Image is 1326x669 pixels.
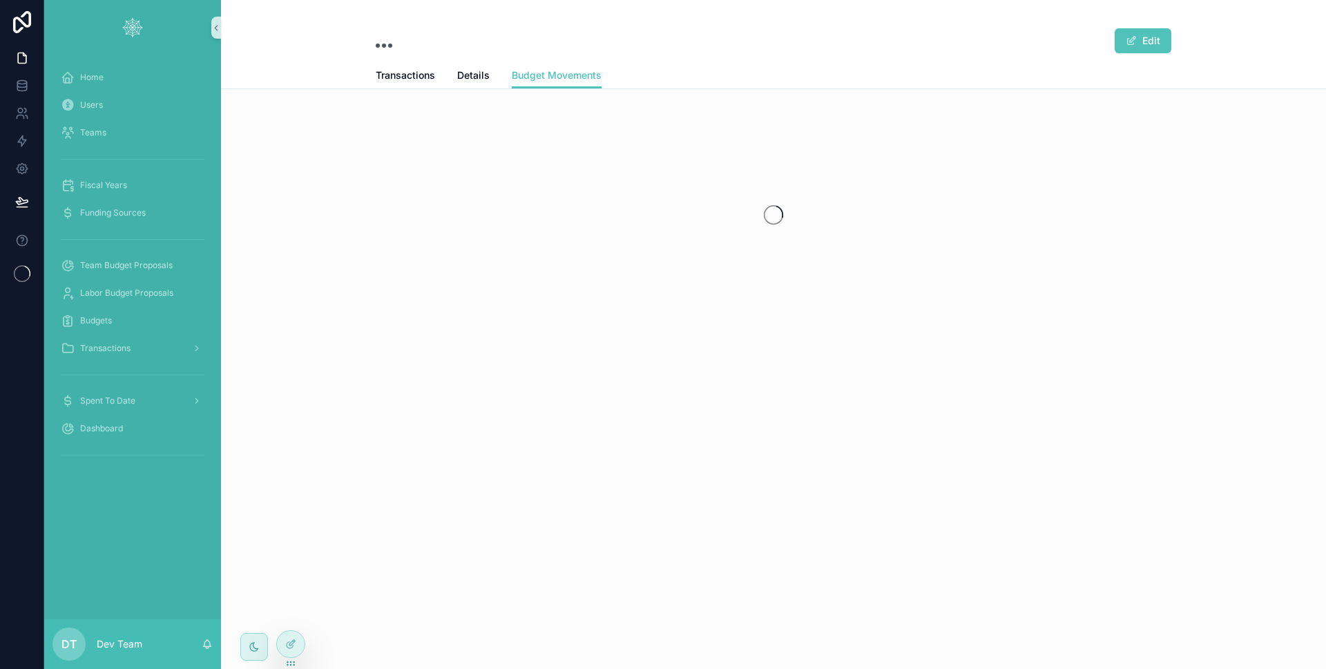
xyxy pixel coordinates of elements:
[80,207,146,218] span: Funding Sources
[80,423,123,434] span: Dashboard
[80,100,103,111] span: Users
[80,395,135,406] span: Spent To Date
[52,253,213,278] a: Team Budget Proposals
[122,17,144,39] img: App logo
[376,68,435,82] span: Transactions
[97,637,142,651] p: Dev Team
[52,416,213,441] a: Dashboard
[52,388,213,413] a: Spent To Date
[1115,28,1171,53] button: Edit
[80,260,173,271] span: Team Budget Proposals
[457,68,490,82] span: Details
[512,68,602,82] span: Budget Movements
[52,336,213,361] a: Transactions
[52,120,213,145] a: Teams
[80,343,131,354] span: Transactions
[52,93,213,117] a: Users
[52,65,213,90] a: Home
[80,72,104,83] span: Home
[52,281,213,305] a: Labor Budget Proposals
[52,173,213,198] a: Fiscal Years
[44,55,221,484] div: scrollable content
[80,288,173,299] span: Labor Budget Proposals
[376,63,435,91] a: Transactions
[80,315,112,326] span: Budgets
[52,308,213,333] a: Budgets
[457,63,490,91] a: Details
[80,127,106,138] span: Teams
[52,200,213,225] a: Funding Sources
[512,63,602,89] a: Budget Movements
[61,636,77,652] span: DT
[80,180,127,191] span: Fiscal Years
